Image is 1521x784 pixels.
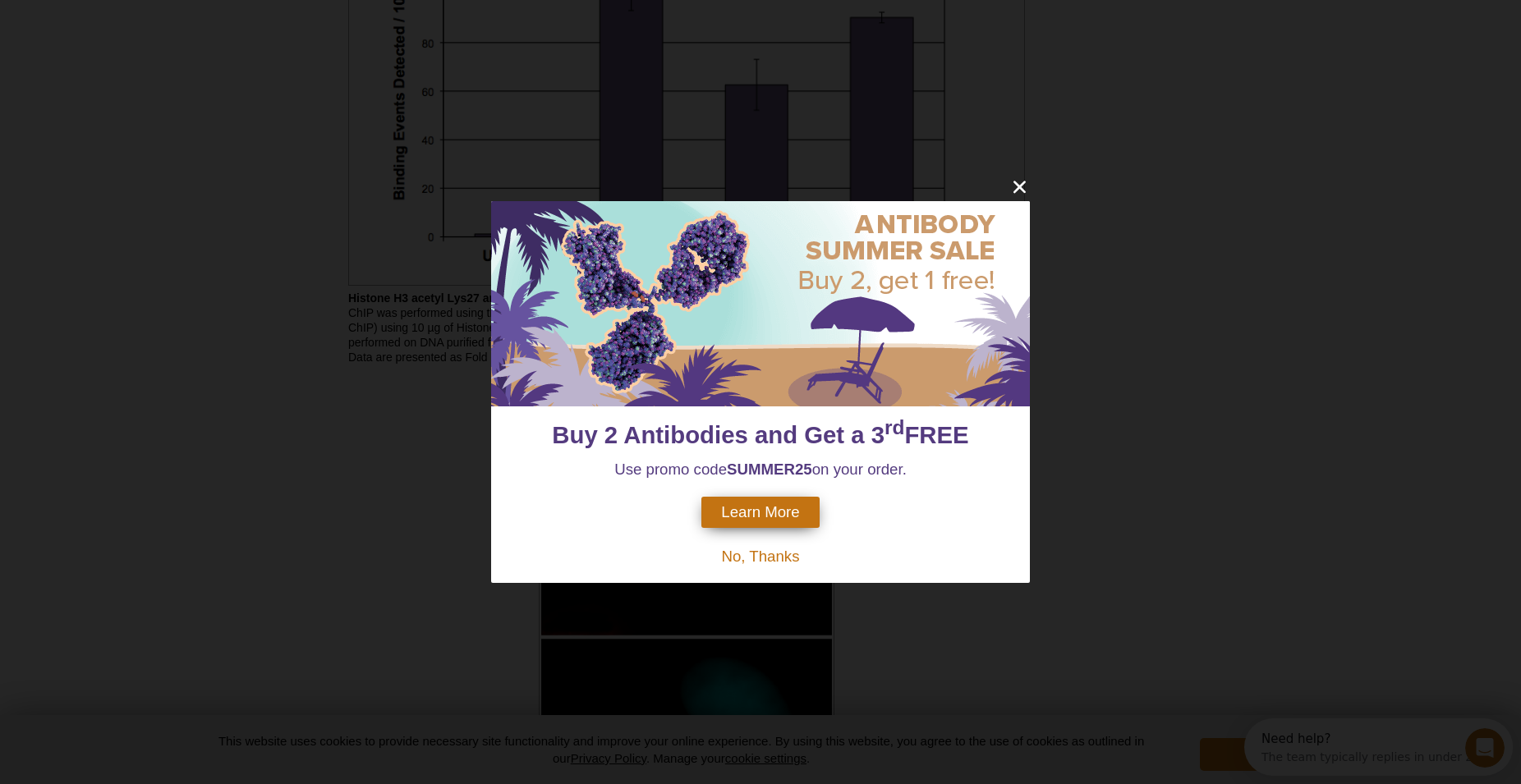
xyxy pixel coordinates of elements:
[1009,177,1030,197] button: close
[721,548,799,565] span: No, Thanks
[885,417,904,439] sup: rd
[17,14,240,27] div: Need help?
[7,7,288,52] div: Open Intercom Messenger
[552,421,968,448] span: Buy 2 Antibodies and Get a 3 FREE
[727,461,812,478] strong: SUMMER25
[721,503,799,521] span: Learn More
[17,27,240,44] div: The team typically replies in under 2m
[614,461,907,478] span: Use promo code on your order.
